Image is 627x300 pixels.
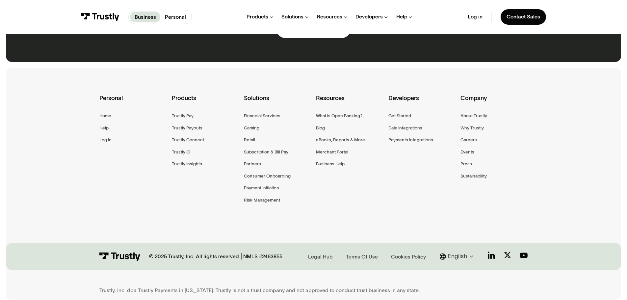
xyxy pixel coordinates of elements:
a: Sustainability [460,172,487,180]
a: Blog [316,124,325,132]
a: What is Open Banking? [316,112,362,120]
div: Legal Hub [308,253,333,260]
a: Subscription & Bill Pay [244,148,288,156]
div: English [448,252,467,261]
img: Trustly Logo [81,13,119,21]
a: Trustly Connect [172,136,204,144]
div: Solutions [244,94,311,112]
a: Data Integrations [388,124,422,132]
a: Payments Integrations [388,136,433,144]
div: Solutions [281,14,303,20]
a: Consumer Onboarding [244,172,291,180]
a: Legal Hub [306,252,335,261]
a: Partners [244,160,261,168]
a: Merchant Portal [316,148,348,156]
a: Home [99,112,111,120]
a: Cookies Policy [389,252,428,261]
a: Trustly ID [172,148,190,156]
a: Trustly Insights [172,160,202,168]
div: Resources [316,94,383,112]
div: Products [172,94,239,112]
div: © 2025 Trustly, Inc. All rights reserved [149,253,239,260]
a: Press [460,160,472,168]
a: Careers [460,136,477,144]
div: English [440,252,476,261]
a: Log in [468,14,483,20]
div: Company [460,94,527,112]
a: Payment Initiation [244,184,279,192]
div: | [241,252,242,261]
div: Terms Of Use [346,253,378,260]
a: Trustly Payouts [172,124,202,132]
a: Financial Services [244,112,280,120]
a: About Trustly [460,112,487,120]
p: Personal [165,13,186,21]
div: Developers [355,14,383,20]
a: Terms Of Use [344,252,380,261]
div: Products [247,14,268,20]
div: Help [396,14,407,20]
div: Resources [317,14,342,20]
div: NMLS #2463855 [243,253,282,260]
a: Events [460,148,474,156]
a: Business [130,12,160,22]
a: Help [99,124,109,132]
a: Gaming [244,124,259,132]
a: Business Help [316,160,345,168]
a: Personal [160,12,190,22]
a: eBooks, Reports & More [316,136,365,144]
div: Personal [99,94,166,112]
a: Log in [99,136,112,144]
p: Business [135,13,156,21]
div: Cookies Policy [391,253,426,260]
div: Contact Sales [507,14,540,20]
a: Trustly Pay [172,112,194,120]
a: Get Started [388,112,411,120]
a: Retail [244,136,255,144]
div: Trustly, Inc. dba Trustly Payments in [US_STATE]. Trustly is not a trust company and not approved... [99,287,527,294]
div: Developers [388,94,455,112]
a: Why Trustly [460,124,484,132]
a: Contact Sales [501,9,546,25]
img: Trustly Logo [99,252,140,261]
a: Risk Management [244,196,280,204]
